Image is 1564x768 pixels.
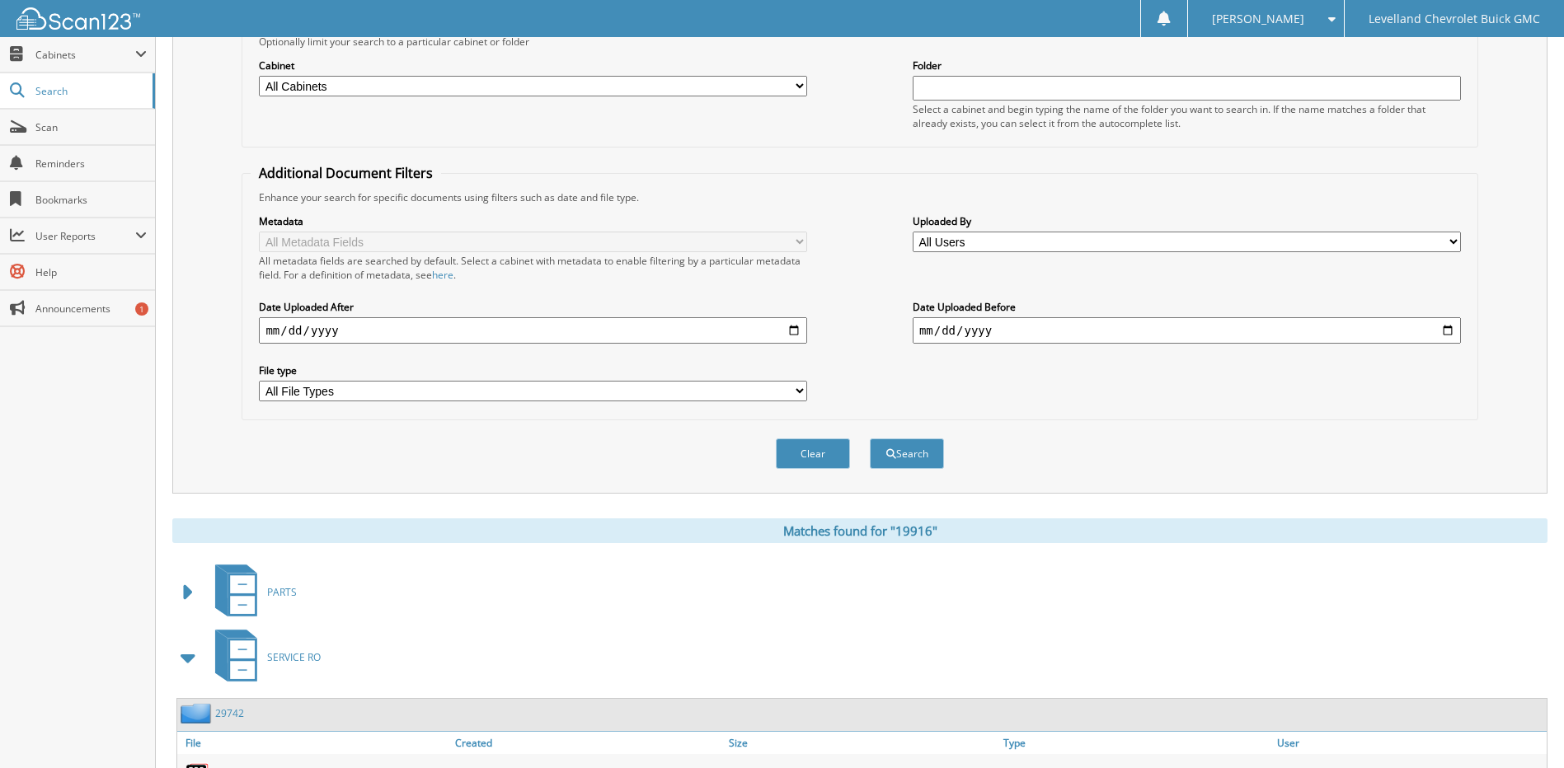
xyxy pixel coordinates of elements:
a: Created [451,732,725,754]
button: Search [870,438,944,469]
input: start [259,317,807,344]
label: Cabinet [259,59,807,73]
a: User [1273,732,1547,754]
div: 1 [135,302,148,316]
label: Folder [913,59,1461,73]
span: Announcements [35,302,147,316]
input: end [913,317,1461,344]
label: File type [259,363,807,377]
img: folder2.png [181,703,215,724]
span: Reminders [35,157,147,171]
img: scan123-logo-white.svg [16,7,140,30]
a: Type [999,732,1273,754]
label: Uploaded By [913,214,1461,228]
a: PARTS [205,560,297,625]
a: Size [725,732,998,754]
span: SERVICE RO [267,650,321,664]
span: User Reports [35,229,135,243]
button: Clear [776,438,850,469]
div: Matches found for "19916" [172,518,1548,543]
div: Optionally limit your search to a particular cabinet or folder [251,35,1468,49]
a: 29742 [215,706,244,720]
span: Help [35,265,147,279]
span: Bookmarks [35,193,147,207]
span: PARTS [267,585,297,599]
a: here [432,268,453,282]
label: Date Uploaded After [259,300,807,314]
div: Enhance your search for specific documents using filters such as date and file type. [251,190,1468,204]
span: Levelland Chevrolet Buick GMC [1369,14,1540,24]
div: Select a cabinet and begin typing the name of the folder you want to search in. If the name match... [913,102,1461,130]
legend: Additional Document Filters [251,164,441,182]
span: [PERSON_NAME] [1212,14,1304,24]
span: Search [35,84,144,98]
span: Cabinets [35,48,135,62]
a: SERVICE RO [205,625,321,690]
span: Scan [35,120,147,134]
label: Metadata [259,214,807,228]
label: Date Uploaded Before [913,300,1461,314]
div: All metadata fields are searched by default. Select a cabinet with metadata to enable filtering b... [259,254,807,282]
a: File [177,732,451,754]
